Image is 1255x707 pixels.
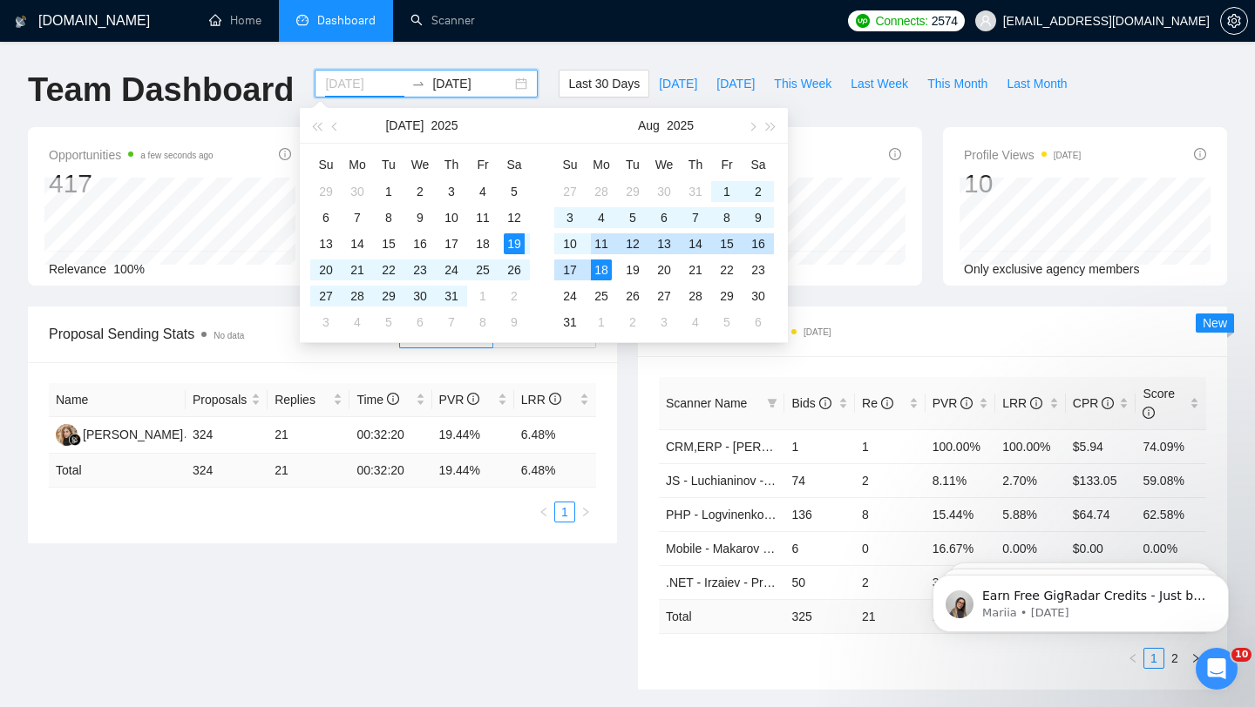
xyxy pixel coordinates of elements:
div: message notification from Mariia, 2d ago. Earn Free GigRadar Credits - Just by Sharing Your Story... [26,37,322,94]
div: 16 [748,233,769,254]
td: 2025-08-25 [586,283,617,309]
div: 2 [410,181,431,202]
th: Fr [467,151,499,178]
td: 2 [855,463,926,497]
td: 2025-08-24 [554,283,586,309]
th: Th [436,151,467,178]
a: searchScanner [410,13,475,28]
div: 6 [654,207,675,228]
div: 27 [315,286,336,306]
td: 2025-09-04 [680,309,711,335]
span: Last 30 Days [568,74,640,93]
td: 2025-08-08 [467,309,499,335]
div: 1 [591,312,612,333]
span: info-circle [549,393,561,405]
td: 2025-07-20 [310,257,342,283]
span: info-circle [1143,407,1155,419]
td: 2025-07-04 [467,178,499,205]
span: info-circle [467,393,479,405]
span: info-circle [279,148,291,160]
td: 2025-08-18 [586,257,617,283]
th: Tu [617,151,648,178]
th: Fr [711,151,743,178]
td: 2025-07-29 [617,178,648,205]
td: 2025-08-09 [499,309,530,335]
th: Sa [743,151,774,178]
td: 2025-08-30 [743,283,774,309]
td: 2025-09-02 [617,309,648,335]
div: 3 [315,312,336,333]
span: This Month [927,74,987,93]
div: 3 [560,207,580,228]
td: 2025-08-26 [617,283,648,309]
div: 13 [315,233,336,254]
img: Profile image for Mariia [39,52,67,80]
td: 2025-06-30 [342,178,373,205]
td: 2025-07-09 [404,205,436,231]
td: 2025-08-02 [743,178,774,205]
div: 6 [410,312,431,333]
div: 18 [472,233,493,254]
span: filter [767,398,777,408]
div: 15 [716,233,737,254]
div: 11 [591,233,612,254]
div: 11 [472,207,493,228]
div: 28 [685,286,706,306]
span: 2574 [932,11,958,30]
td: 2025-07-16 [404,231,436,257]
span: Opportunities [49,145,214,165]
div: 5 [716,312,737,333]
th: We [648,151,680,178]
div: 13 [654,233,675,254]
div: 14 [347,233,368,254]
td: 2025-08-03 [310,309,342,335]
span: swap-right [411,77,425,91]
td: 2025-08-06 [404,309,436,335]
input: End date [432,74,512,93]
span: Last Month [1007,74,1067,93]
td: 100.00% [995,429,1066,463]
div: 30 [654,181,675,202]
span: No data [214,331,244,340]
a: CRM,ERP - [PERSON_NAME] - Project [666,440,882,454]
th: Tu [373,151,404,178]
div: 29 [378,286,399,306]
button: This Month [918,70,997,98]
td: 2025-08-03 [554,205,586,231]
td: 2025-08-19 [617,257,648,283]
div: 8 [472,312,493,333]
div: 10 [441,207,462,228]
button: This Week [764,70,841,98]
div: 5 [622,207,643,228]
time: a few seconds ago [140,151,213,160]
th: Mo [586,151,617,178]
td: 1 [855,429,926,463]
button: 2025 [667,108,694,143]
div: 28 [347,286,368,306]
p: Earn Free GigRadar Credits - Just by Sharing Your Story! 💬 Want more credits for sending proposal... [76,50,301,67]
td: 2025-08-06 [648,205,680,231]
td: 2025-06-29 [310,178,342,205]
time: [DATE] [1054,151,1081,160]
span: Scanner Name [666,396,747,410]
div: 31 [685,181,706,202]
div: 17 [560,259,580,280]
div: 8 [378,207,399,228]
span: LRR [1002,396,1042,410]
a: homeHome [209,13,261,28]
div: 16 [410,233,431,254]
td: 2025-07-22 [373,257,404,283]
td: 324 [186,454,268,488]
div: 10 [560,233,580,254]
td: 2025-08-12 [617,231,648,257]
span: Bids [791,396,831,410]
div: 26 [504,259,525,280]
td: 2025-08-10 [554,231,586,257]
th: Sa [499,151,530,178]
button: Aug [638,108,660,143]
th: Su [554,151,586,178]
td: 2025-08-27 [648,283,680,309]
td: 2025-07-01 [373,178,404,205]
div: 27 [560,181,580,202]
td: 2025-08-07 [680,205,711,231]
